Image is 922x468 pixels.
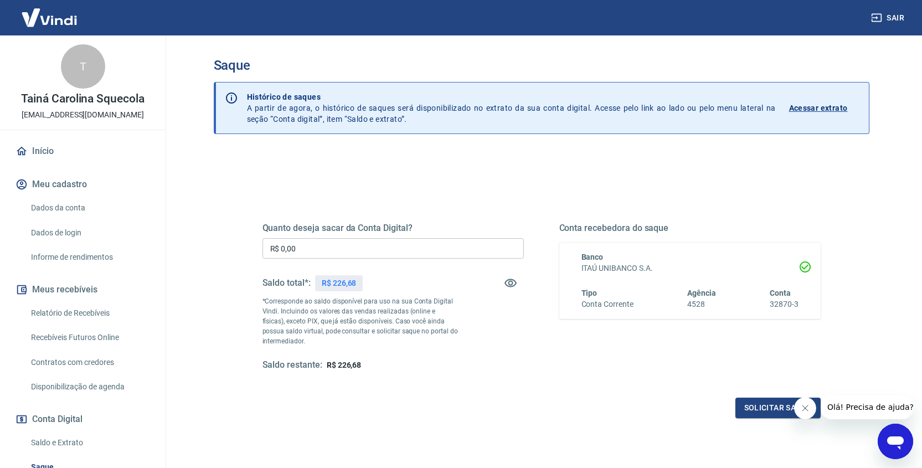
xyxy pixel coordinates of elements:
span: Banco [581,253,604,261]
button: Solicitar saque [735,398,821,418]
h3: Saque [214,58,869,73]
span: Olá! Precisa de ajuda? [7,8,93,17]
button: Meu cadastro [13,172,152,197]
a: Dados de login [27,222,152,244]
h5: Quanto deseja sacar da Conta Digital? [262,223,524,234]
iframe: Mensagem da empresa [821,395,913,419]
p: Histórico de saques [247,91,776,102]
a: Início [13,139,152,163]
img: Vindi [13,1,85,34]
p: Tainá Carolina Squecola [21,93,145,105]
p: R$ 226,68 [322,277,357,289]
h5: Saldo restante: [262,359,322,371]
a: Disponibilização de agenda [27,376,152,398]
div: T [61,44,105,89]
iframe: Fechar mensagem [794,397,816,419]
p: Acessar extrato [789,102,848,114]
iframe: Botão para abrir a janela de mensagens [878,424,913,459]
a: Acessar extrato [789,91,860,125]
h5: Saldo total*: [262,277,311,289]
span: Conta [770,289,791,297]
p: [EMAIL_ADDRESS][DOMAIN_NAME] [22,109,144,121]
span: Agência [687,289,716,297]
button: Meus recebíveis [13,277,152,302]
h6: 4528 [687,299,716,310]
a: Contratos com credores [27,351,152,374]
a: Relatório de Recebíveis [27,302,152,325]
h5: Conta recebedora do saque [559,223,821,234]
span: Tipo [581,289,598,297]
a: Recebíveis Futuros Online [27,326,152,349]
a: Saldo e Extrato [27,431,152,454]
button: Conta Digital [13,407,152,431]
p: *Corresponde ao saldo disponível para uso na sua Conta Digital Vindi. Incluindo os valores das ve... [262,296,459,346]
a: Dados da conta [27,197,152,219]
h6: ITAÚ UNIBANCO S.A. [581,263,799,274]
span: R$ 226,68 [327,361,362,369]
h6: Conta Corrente [581,299,633,310]
button: Sair [869,8,909,28]
a: Informe de rendimentos [27,246,152,269]
h6: 32870-3 [770,299,799,310]
p: A partir de agora, o histórico de saques será disponibilizado no extrato da sua conta digital. Ac... [247,91,776,125]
